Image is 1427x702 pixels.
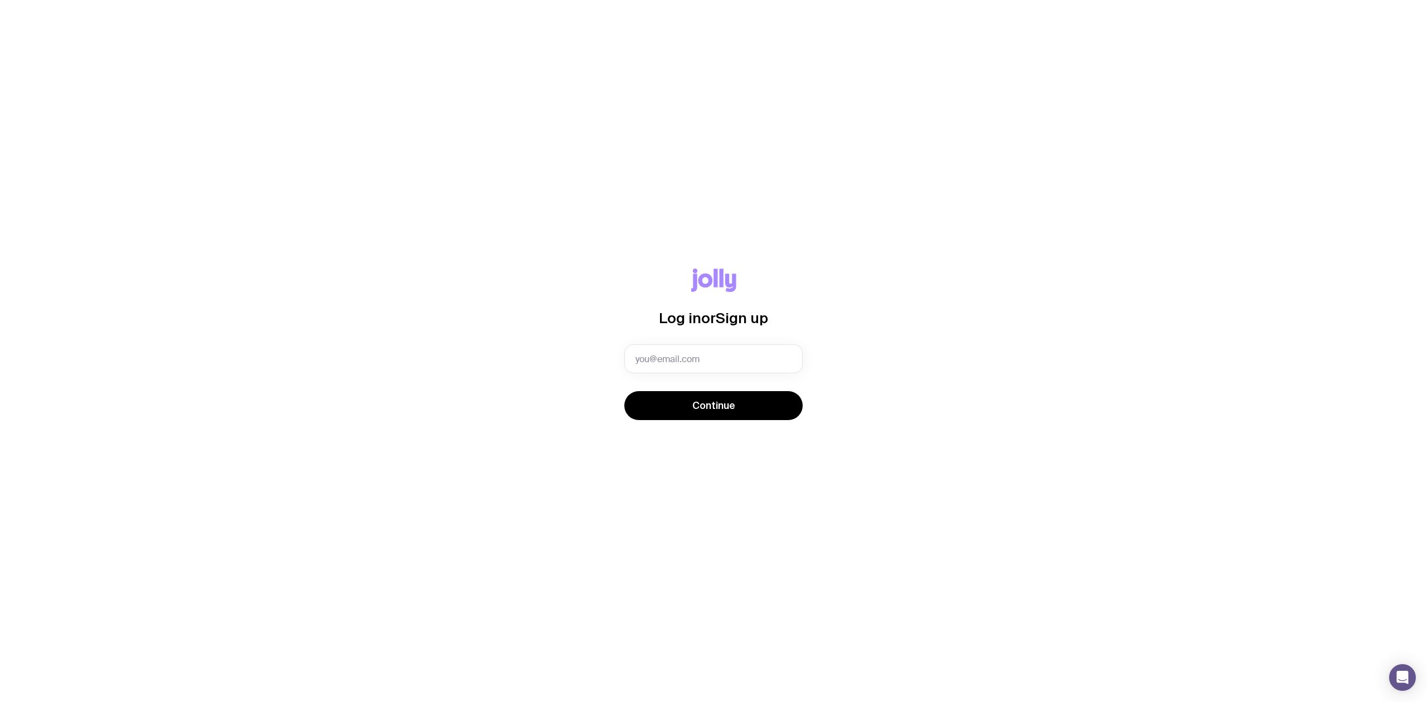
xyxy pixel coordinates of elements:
span: Sign up [716,310,768,326]
input: you@email.com [624,344,803,373]
span: or [701,310,716,326]
div: Open Intercom Messenger [1389,664,1416,691]
span: Log in [659,310,701,326]
button: Continue [624,391,803,420]
span: Continue [692,399,735,412]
